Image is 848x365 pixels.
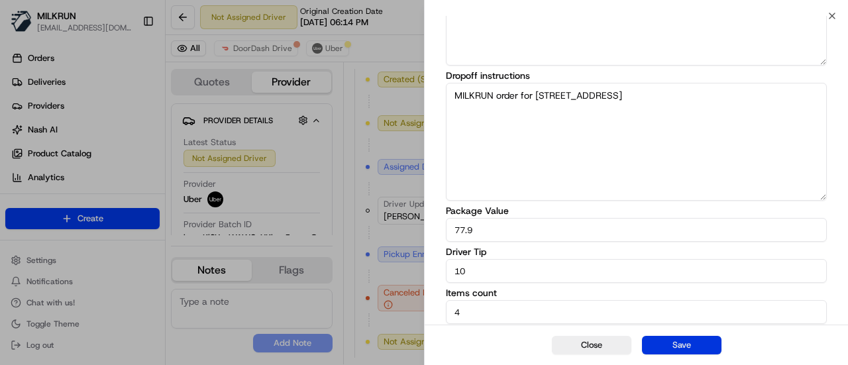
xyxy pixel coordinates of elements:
[642,336,721,354] button: Save
[446,288,827,297] label: Items count
[446,300,827,324] input: Enter items count
[446,83,827,201] textarea: MILKRUN order for [STREET_ADDRESS]
[446,218,827,242] input: Enter package value
[552,336,631,354] button: Close
[446,206,827,215] label: Package Value
[446,259,827,283] input: Enter package value
[446,247,827,256] label: Driver Tip
[446,71,827,80] label: Dropoff instructions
